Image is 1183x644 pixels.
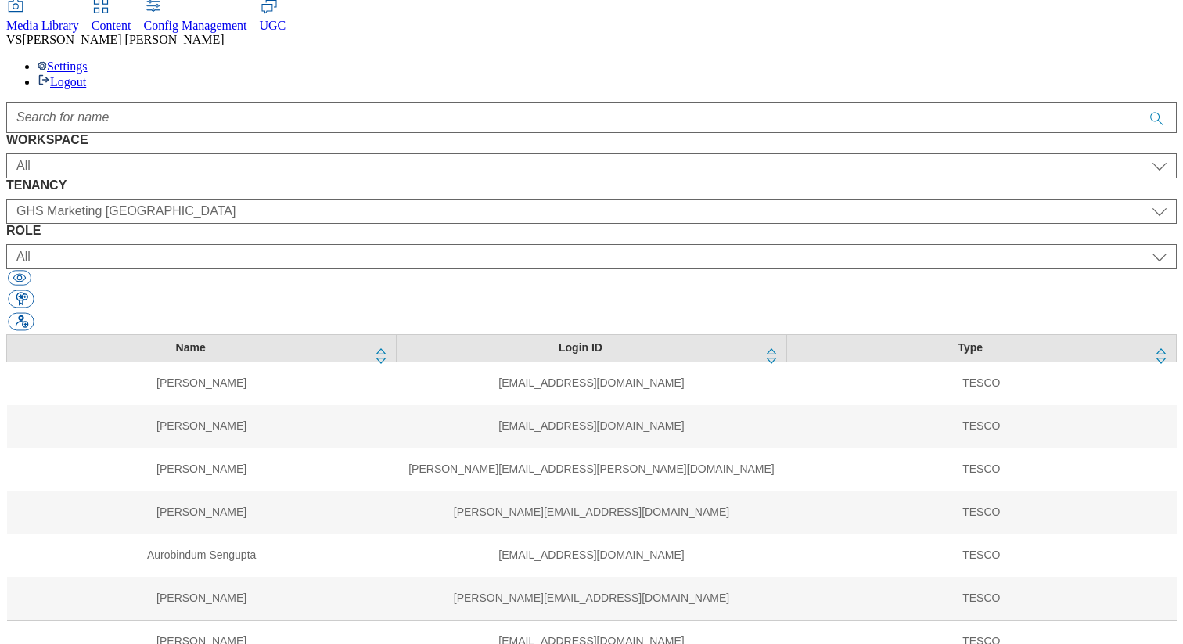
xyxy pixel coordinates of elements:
div: Name [16,341,365,355]
td: TESCO [786,491,1176,534]
td: [EMAIL_ADDRESS][DOMAIN_NAME] [397,362,786,405]
td: [PERSON_NAME] [7,362,397,405]
span: UGC [260,19,286,32]
span: Content [92,19,131,32]
a: Settings [38,59,88,73]
td: [PERSON_NAME][EMAIL_ADDRESS][DOMAIN_NAME] [397,491,786,534]
div: Login ID [406,341,754,355]
td: TESCO [786,577,1176,620]
td: [PERSON_NAME] [7,491,397,534]
span: [PERSON_NAME] [PERSON_NAME] [22,33,224,46]
span: Config Management [144,19,247,32]
input: Accessible label text [6,102,1177,133]
td: TESCO [786,405,1176,448]
td: [EMAIL_ADDRESS][DOMAIN_NAME] [397,405,786,448]
div: Type [796,341,1145,355]
td: [PERSON_NAME] [7,405,397,448]
label: ROLE [6,224,1177,238]
a: Logout [38,75,86,88]
td: [PERSON_NAME] [7,448,397,491]
span: VS [6,33,22,46]
label: WORKSPACE [6,133,1177,147]
label: TENANCY [6,178,1177,192]
td: TESCO [786,534,1176,577]
td: [EMAIL_ADDRESS][DOMAIN_NAME] [397,534,786,577]
td: TESCO [786,448,1176,491]
td: [PERSON_NAME][EMAIL_ADDRESS][DOMAIN_NAME] [397,577,786,620]
td: TESCO [786,362,1176,405]
span: Media Library [6,19,79,32]
td: [PERSON_NAME][EMAIL_ADDRESS][PERSON_NAME][DOMAIN_NAME] [397,448,786,491]
td: [PERSON_NAME] [7,577,397,620]
td: Aurobindum Sengupta [7,534,397,577]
